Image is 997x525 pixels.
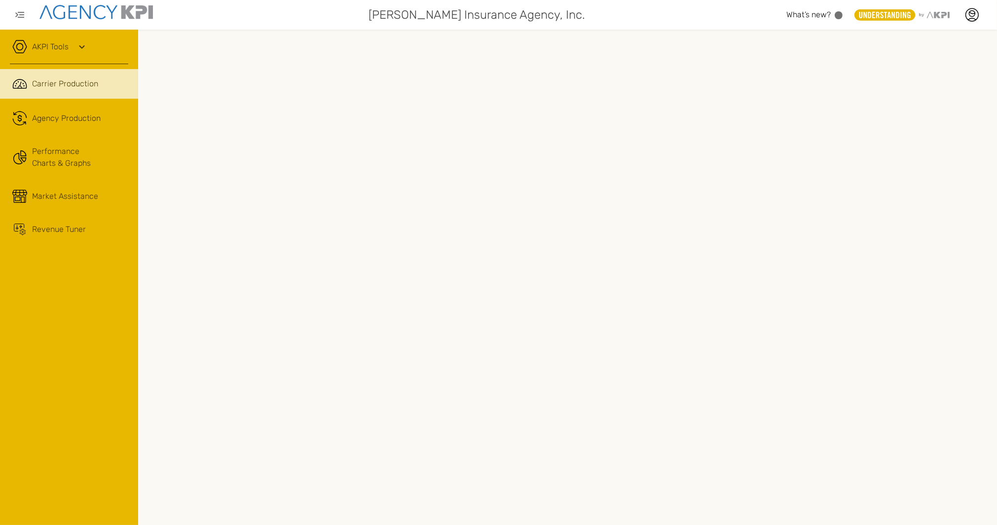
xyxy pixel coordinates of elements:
span: [PERSON_NAME] Insurance Agency, Inc. [369,6,586,24]
div: Agency Production [32,112,101,124]
div: Revenue Tuner [32,224,86,235]
span: What’s new? [786,10,831,19]
div: Market Assistance [32,190,98,202]
a: AKPI Tools [32,41,69,53]
img: agencykpi-logo-550x69-2d9e3fa8.png [39,5,153,19]
span: Carrier Production [32,78,98,90]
